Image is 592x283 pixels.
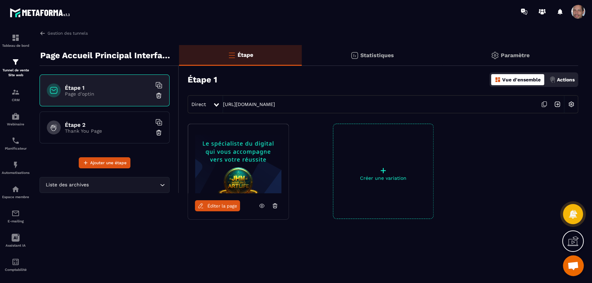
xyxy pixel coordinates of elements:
[2,68,29,78] p: Tunnel de vente Site web
[2,44,29,47] p: Tableau de bord
[65,85,152,91] h6: Étape 1
[360,52,394,59] p: Statistiques
[90,159,127,166] span: Ajouter une étape
[11,258,20,266] img: accountant
[2,98,29,102] p: CRM
[2,28,29,53] a: formationformationTableau de bord
[11,161,20,169] img: automations
[501,52,530,59] p: Paramètre
[502,77,541,82] p: Vue d'ensemble
[2,219,29,223] p: E-mailing
[557,77,575,82] p: Actions
[40,30,88,36] a: Gestion des tunnels
[238,52,253,58] p: Étape
[551,98,564,111] img: arrow-next.bcc2205e.svg
[2,253,29,277] a: accountantaccountantComptabilité
[2,131,29,156] a: schedulerschedulerPlanificateur
[11,185,20,193] img: automations
[2,228,29,253] a: Assistant IA
[228,51,236,59] img: bars-o.4a397970.svg
[2,53,29,83] a: formationformationTunnel de vente Site web
[65,128,152,134] p: Thank You Page
[10,6,72,19] img: logo
[155,92,162,99] img: trash
[11,209,20,218] img: email
[188,124,289,193] img: image
[2,171,29,175] p: Automatisations
[2,195,29,199] p: Espace membre
[350,51,359,60] img: stats.20deebd0.svg
[549,77,556,83] img: actions.d6e523a2.png
[563,255,584,276] div: Ouvrir le chat
[491,51,499,60] img: setting-gr.5f69749f.svg
[44,181,90,189] span: Liste des archives
[2,268,29,272] p: Comptabilité
[188,75,217,85] h3: Étape 1
[11,88,20,96] img: formation
[11,112,20,121] img: automations
[2,122,29,126] p: Webinaire
[191,101,206,107] span: Direct
[333,166,433,175] p: +
[11,34,20,42] img: formation
[11,58,20,66] img: formation
[79,157,130,168] button: Ajouter une étape
[40,177,170,193] div: Search for option
[195,200,240,211] a: Éditer la page
[65,91,152,97] p: Page d'optin
[207,203,237,209] span: Éditer la page
[65,122,152,128] h6: Étape 2
[495,77,501,83] img: dashboard-orange.40269519.svg
[11,136,20,145] img: scheduler
[2,244,29,247] p: Assistant IA
[2,147,29,150] p: Planificateur
[333,175,433,181] p: Créer une variation
[2,83,29,107] a: formationformationCRM
[565,98,578,111] img: setting-w.858f3a88.svg
[2,107,29,131] a: automationsautomationsWebinaire
[40,48,174,62] p: Page Accueil Principal Interface83
[155,129,162,136] img: trash
[2,180,29,204] a: automationsautomationsEspace membre
[90,181,158,189] input: Search for option
[223,101,275,107] a: [URL][DOMAIN_NAME]
[40,30,46,36] img: arrow
[2,204,29,228] a: emailemailE-mailing
[2,156,29,180] a: automationsautomationsAutomatisations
